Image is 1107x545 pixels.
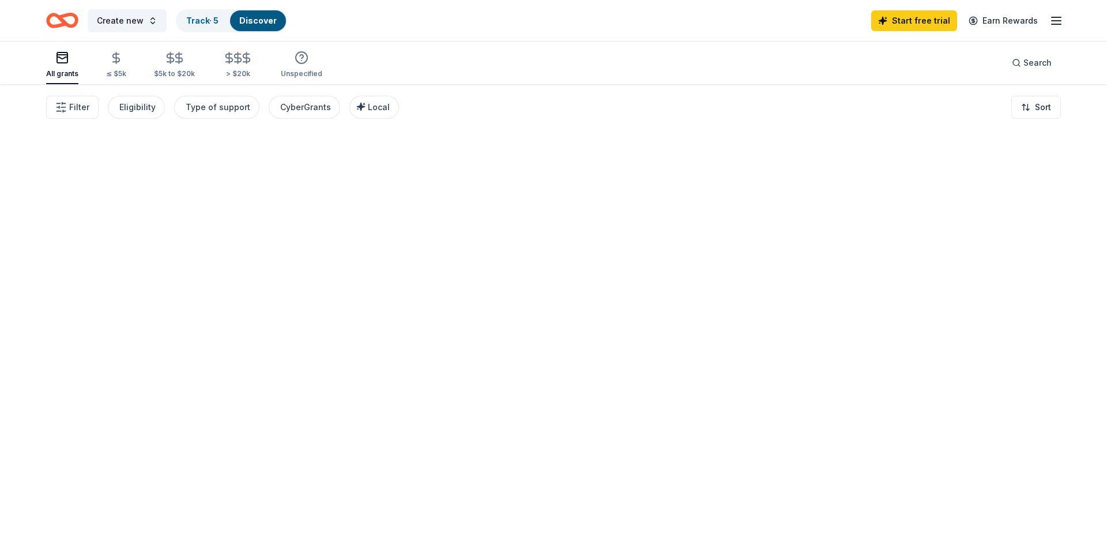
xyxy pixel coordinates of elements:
button: All grants [46,46,78,84]
span: Local [368,102,390,112]
button: ≤ $5k [106,47,126,84]
div: CyberGrants [280,100,331,114]
button: Create new [88,9,167,32]
div: Eligibility [119,100,156,114]
button: $5k to $20k [154,47,195,84]
button: Search [1003,51,1061,74]
button: Filter [46,96,99,119]
span: Sort [1035,100,1051,114]
div: > $20k [223,69,253,78]
span: Filter [69,100,89,114]
button: Unspecified [281,46,322,84]
button: Eligibility [108,96,165,119]
div: Unspecified [281,69,322,78]
button: Track· 5Discover [176,9,287,32]
button: Type of support [174,96,259,119]
button: Sort [1011,96,1061,119]
div: ≤ $5k [106,69,126,78]
button: CyberGrants [269,96,340,119]
span: Search [1023,56,1052,70]
div: Type of support [186,100,250,114]
a: Discover [239,16,277,25]
span: Create new [97,14,144,28]
a: Start free trial [871,10,957,31]
a: Home [46,7,78,34]
div: All grants [46,69,78,78]
button: Local [349,96,399,119]
div: $5k to $20k [154,69,195,78]
a: Earn Rewards [962,10,1045,31]
a: Track· 5 [186,16,219,25]
button: > $20k [223,47,253,84]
